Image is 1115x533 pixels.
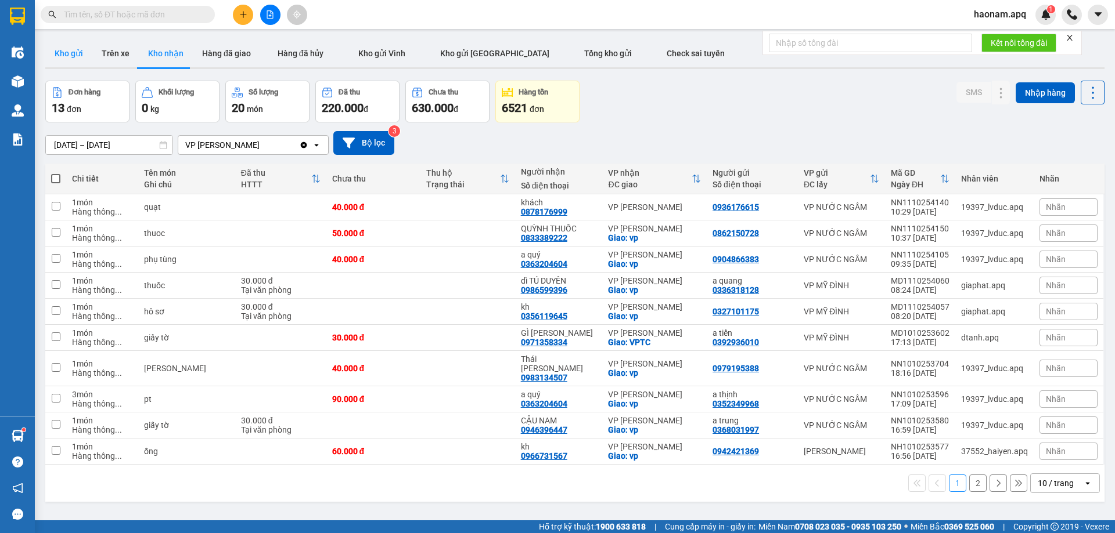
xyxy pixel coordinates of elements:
[521,373,567,382] div: 0983134507
[969,474,987,492] button: 2
[426,168,500,177] div: Thu hộ
[1046,333,1066,342] span: Nhãn
[891,328,949,338] div: MD1010253602
[713,202,759,212] div: 0936176615
[72,302,132,311] div: 1 món
[287,5,307,25] button: aim
[804,307,879,316] div: VP MỸ ĐÌNH
[72,311,132,321] div: Hàng thông thường
[713,285,759,295] div: 0336318128
[521,416,597,425] div: CẬU NAM
[608,224,701,233] div: VP [PERSON_NAME]
[241,285,321,295] div: Tại văn phòng
[495,81,580,122] button: Hàng tồn6521đơn
[225,81,310,122] button: Số lượng20món
[608,359,701,368] div: VP [PERSON_NAME]
[608,285,701,295] div: Giao: vp
[12,509,23,520] span: message
[891,180,940,189] div: Ngày ĐH
[608,233,701,242] div: Giao: vp
[667,49,725,58] span: Check sai tuyến
[521,259,567,269] div: 0363204604
[891,416,949,425] div: NN1010253580
[1046,281,1066,290] span: Nhãn
[804,420,879,430] div: VP NƯỚC NGẦM
[72,250,132,259] div: 1 món
[332,255,415,264] div: 40.000 đ
[798,164,885,194] th: Toggle SortBy
[429,88,458,96] div: Chưa thu
[72,338,132,347] div: Hàng thông thường
[364,104,368,114] span: đ
[46,136,172,154] input: Select a date range.
[521,198,597,207] div: khách
[420,164,515,194] th: Toggle SortBy
[713,425,759,434] div: 0368031997
[891,425,949,434] div: 16:59 [DATE]
[713,390,792,399] div: a thịnh
[52,101,64,115] span: 13
[602,164,707,194] th: Toggle SortBy
[713,399,759,408] div: 0352349968
[10,8,25,25] img: logo-vxr
[1038,477,1074,489] div: 10 / trang
[804,255,879,264] div: VP NƯỚC NGẦM
[144,180,229,189] div: Ghi chú
[1093,9,1103,20] span: caret-down
[247,104,263,114] span: món
[608,399,701,408] div: Giao: vp
[440,49,549,58] span: Kho gửi [GEOGRAPHIC_DATA]
[332,333,415,342] div: 30.000 đ
[241,168,311,177] div: Đã thu
[713,229,759,238] div: 0862150728
[1046,307,1066,316] span: Nhãn
[891,399,949,408] div: 17:09 [DATE]
[521,302,597,311] div: kh
[135,81,220,122] button: Khối lượng0kg
[193,39,260,67] button: Hàng đã giao
[72,359,132,368] div: 1 món
[115,451,122,461] span: ...
[322,101,364,115] span: 220.000
[596,522,646,531] strong: 1900 633 818
[72,285,132,295] div: Hàng thông thường
[804,180,870,189] div: ĐC lấy
[891,207,949,216] div: 10:29 [DATE]
[891,302,949,311] div: MD1110254057
[713,307,759,316] div: 0327101175
[584,49,632,58] span: Tổng kho gửi
[72,207,132,216] div: Hàng thông thường
[521,224,597,233] div: QUỲNH THUỐC
[961,174,1028,183] div: Nhân viên
[144,420,229,430] div: giấy tờ
[521,181,597,190] div: Số điện thoại
[891,338,949,347] div: 17:13 [DATE]
[713,255,759,264] div: 0904866383
[521,354,597,373] div: Thái Đặng gara
[1046,202,1066,212] span: Nhãn
[804,168,870,177] div: VP gửi
[1047,5,1055,13] sup: 1
[332,364,415,373] div: 40.000 đ
[389,125,400,137] sup: 3
[64,8,201,21] input: Tìm tên, số ĐT hoặc mã đơn
[249,88,278,96] div: Số lượng
[339,88,360,96] div: Đã thu
[804,364,879,373] div: VP NƯỚC NGẦM
[891,259,949,269] div: 09:35 [DATE]
[358,49,405,58] span: Kho gửi Vinh
[713,416,792,425] div: a trung
[266,10,274,19] span: file-add
[33,9,116,47] strong: CHUYỂN PHÁT NHANH AN PHÚ QUÝ
[804,333,879,342] div: VP MỸ ĐÌNH
[142,101,148,115] span: 0
[891,442,949,451] div: NH1010253577
[260,5,280,25] button: file-add
[1088,5,1108,25] button: caret-down
[713,180,792,189] div: Số điện thoại
[315,81,400,122] button: Đã thu220.000đ
[232,101,244,115] span: 20
[804,447,879,456] div: [PERSON_NAME]
[1046,255,1066,264] span: Nhãn
[69,88,100,96] div: Đơn hàng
